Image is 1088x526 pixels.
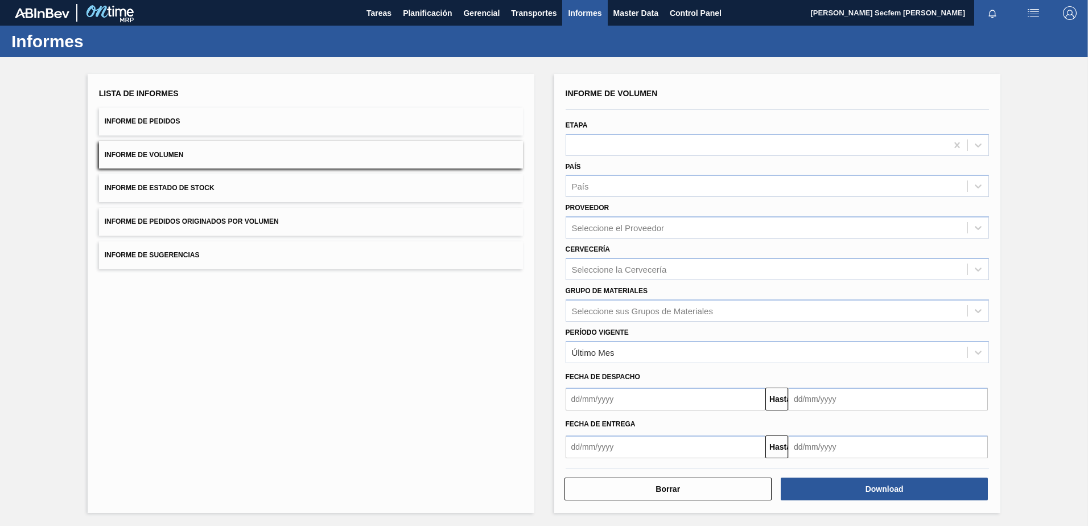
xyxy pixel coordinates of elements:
[572,306,713,315] div: Seleccione sus Grupos de Materiales
[1063,6,1077,20] img: Logout
[463,6,500,20] span: Gerencial
[566,435,765,458] input: dd/mm/yyyy
[572,347,615,357] div: Último Mes
[105,184,215,192] span: Informe de Estado de Stock
[566,420,636,428] span: Fecha de Entrega
[99,208,523,236] button: Informe de Pedidos Originados por Volumen
[572,264,667,274] div: Seleccione la Cervecería
[99,108,523,135] button: Informe de Pedidos
[568,6,601,20] span: Informes
[613,6,658,20] span: Master Data
[566,163,581,171] label: País
[403,6,452,20] span: Planificación
[105,251,200,259] span: Informe de sugerencias
[566,287,648,295] label: Grupo de materiales
[11,35,213,48] h1: Informes
[564,478,772,500] button: Borrar
[105,151,184,159] span: Informe de Volumen
[105,217,279,225] span: Informe de Pedidos Originados por Volumen
[15,8,69,18] img: TNhmsLtSVTkK8tSr43FrP2fwEKptu5GPRR3wAAAABJRU5ErkJggg==
[566,204,609,212] label: Proveedor
[566,121,588,129] label: Etapa
[974,5,1011,21] button: Notificaciones
[566,388,765,410] input: dd/mm/yyyy
[1027,6,1040,20] img: userActions
[566,328,629,336] label: Período Vigente
[572,223,665,233] div: Seleccione el Proveedor
[566,89,658,98] span: Informe de Volumen
[670,6,722,20] span: Control Panel
[566,373,640,381] span: Fecha de Despacho
[105,117,180,125] span: Informe de Pedidos
[788,388,988,410] input: dd/mm/yyyy
[781,478,988,500] button: Download
[566,245,610,253] label: Cervecería
[99,241,523,269] button: Informe de sugerencias
[765,388,788,410] button: Hasta
[788,435,988,458] input: dd/mm/yyyy
[572,182,589,191] div: País
[511,6,557,20] span: Transportes
[99,174,523,202] button: Informe de Estado de Stock
[99,89,179,98] span: Lista de Informes
[765,435,788,458] button: Hasta
[366,6,391,20] span: Tareas
[99,141,523,169] button: Informe de Volumen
